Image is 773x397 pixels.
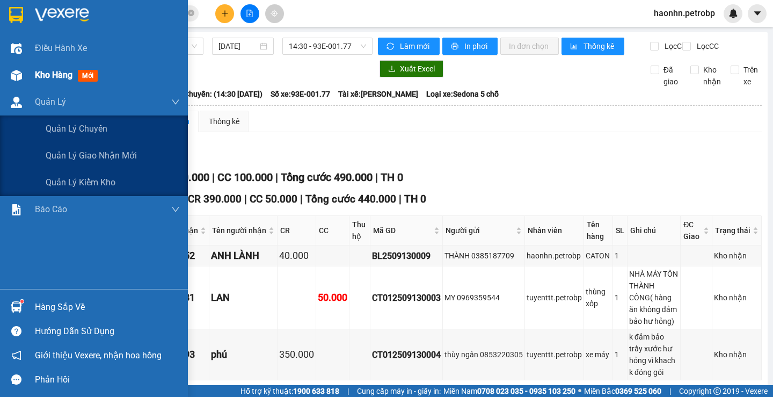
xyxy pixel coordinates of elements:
[316,216,349,246] th: CC
[372,348,441,362] div: CT012509130004
[188,193,242,205] span: CR 390.000
[338,88,418,100] span: Tài xế: [PERSON_NAME]
[9,7,23,23] img: logo-vxr
[659,64,682,88] span: Đã giao
[211,290,275,305] div: LAN
[628,216,681,246] th: Ghi chú
[9,35,76,48] div: A TÚ
[442,38,498,55] button: printerIn phơi
[714,292,760,304] div: Kho nhận
[527,250,582,262] div: haonhn.petrobp
[399,193,402,205] span: |
[370,329,443,380] td: CT012509130004
[728,9,738,18] img: icon-new-feature
[451,42,460,51] span: printer
[279,248,314,263] div: 40.000
[305,193,396,205] span: Tổng cước 440.000
[388,65,396,74] span: download
[171,98,180,106] span: down
[209,246,278,266] td: ANH LÀNH
[443,385,575,397] span: Miền Nam
[660,40,688,52] span: Lọc CR
[386,42,396,51] span: sync
[372,249,441,263] div: BL2509130009
[613,216,628,246] th: SL
[84,10,110,21] span: Nhận:
[753,9,762,18] span: caret-down
[250,193,297,205] span: CC 50.000
[11,301,22,313] img: warehouse-icon
[218,40,258,52] input: 13/09/2025
[11,70,22,81] img: warehouse-icon
[209,116,239,127] div: Thống kê
[215,4,234,23] button: plus
[615,387,661,395] strong: 0369 525 060
[46,176,115,189] span: Quản lý kiểm kho
[293,387,339,395] strong: 1900 633 818
[584,40,616,52] span: Thống kê
[615,292,625,304] div: 1
[300,193,303,205] span: |
[188,10,194,16] span: close-circle
[444,250,523,262] div: THÀNH 0385187709
[586,349,611,360] div: xe máy
[370,266,443,329] td: CT012509130003
[11,350,21,360] span: notification
[271,88,330,100] span: Số xe: 93E-001.77
[615,250,625,262] div: 1
[380,60,443,77] button: downloadXuất Excel
[714,250,760,262] div: Kho nhận
[370,246,443,266] td: BL2509130009
[278,216,316,246] th: CR
[84,9,157,35] div: VP Bình Triệu
[615,349,625,360] div: 1
[347,385,349,397] span: |
[586,250,611,262] div: CATON
[35,299,180,315] div: Hàng sắp về
[349,216,370,246] th: Thu hộ
[11,204,22,215] img: solution-icon
[8,70,25,82] span: CR :
[584,216,613,246] th: Tên hàng
[446,225,514,236] span: Người gửi
[477,387,575,395] strong: 0708 023 035 - 0935 103 250
[714,349,760,360] div: Kho nhận
[715,225,750,236] span: Trạng thái
[46,122,107,135] span: Quản lý chuyến
[240,4,259,23] button: file-add
[35,372,180,388] div: Phản hồi
[426,88,499,100] span: Loại xe: Sedona 5 chỗ
[11,326,21,336] span: question-circle
[444,349,523,360] div: thùy ngân 0853220305
[404,193,426,205] span: TH 0
[692,40,720,52] span: Lọc CC
[629,331,679,378] div: k đảm bảo trầy xước hư hỏng vì khach k đóng gói
[578,389,581,393] span: ⚪️
[586,286,611,309] div: thùng xốp
[289,38,366,54] span: 14:30 - 93E-001.77
[464,40,489,52] span: In phơi
[188,9,194,19] span: close-circle
[275,171,278,184] span: |
[400,40,431,52] span: Làm mới
[748,4,767,23] button: caret-down
[444,292,523,304] div: MY 0969359544
[584,385,661,397] span: Miền Bắc
[400,63,435,75] span: Xuất Excel
[11,374,21,385] span: message
[78,70,98,82] span: mới
[357,385,441,397] span: Cung cấp máy in - giấy in:
[699,64,725,88] span: Kho nhận
[35,41,87,55] span: Điều hành xe
[561,38,624,55] button: bar-chartThống kê
[35,349,162,362] span: Giới thiệu Vexere, nhận hoa hồng
[372,291,441,305] div: CT012509130003
[171,205,180,214] span: down
[375,171,378,184] span: |
[318,290,347,305] div: 50.000
[265,4,284,23] button: aim
[8,69,78,82] div: 30.000
[739,64,762,88] span: Trên xe
[9,9,76,35] div: VP Bình Long
[184,88,262,100] span: Chuyến: (14:30 [DATE])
